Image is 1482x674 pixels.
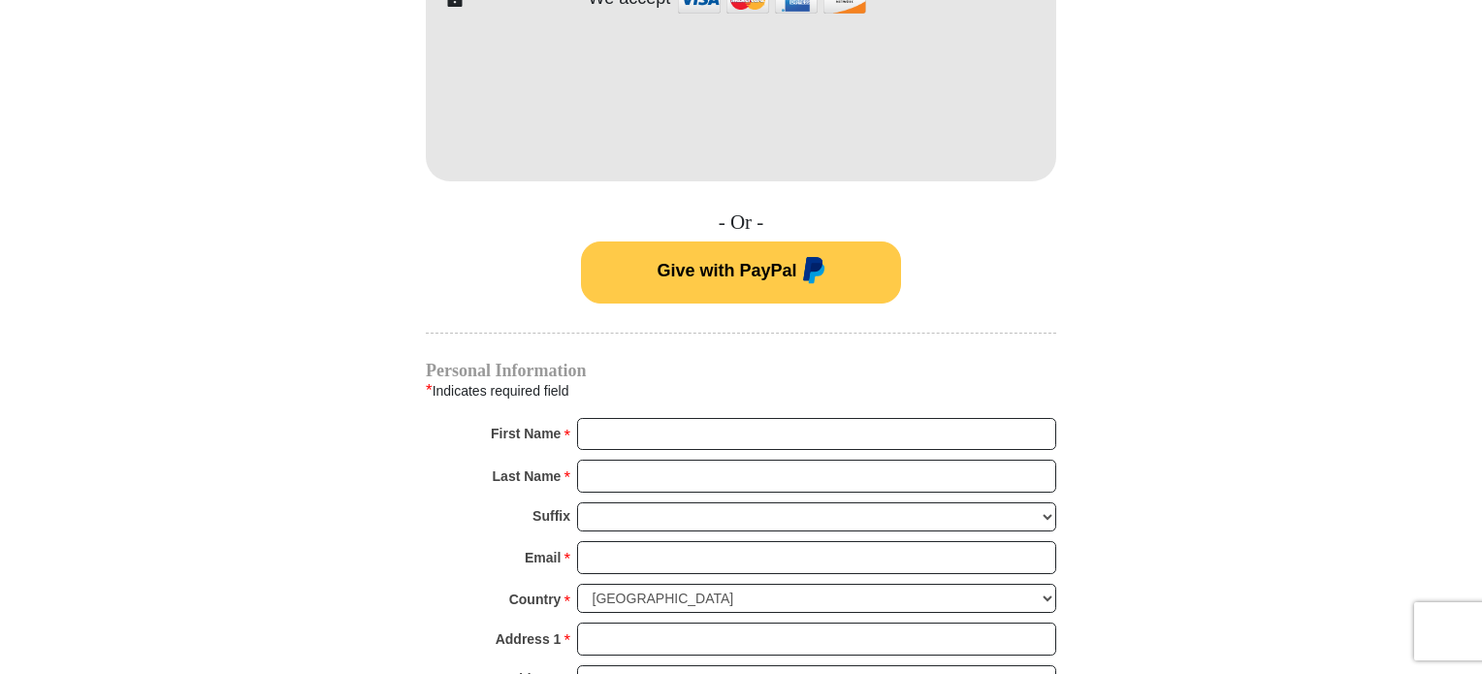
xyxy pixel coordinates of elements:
[525,544,561,571] strong: Email
[493,463,562,490] strong: Last Name
[532,502,570,530] strong: Suffix
[657,261,796,280] span: Give with PayPal
[426,378,1056,403] div: Indicates required field
[509,586,562,613] strong: Country
[491,420,561,447] strong: First Name
[797,257,825,288] img: paypal
[496,626,562,653] strong: Address 1
[581,241,901,304] button: Give with PayPal
[426,363,1056,378] h4: Personal Information
[426,210,1056,235] h4: - Or -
